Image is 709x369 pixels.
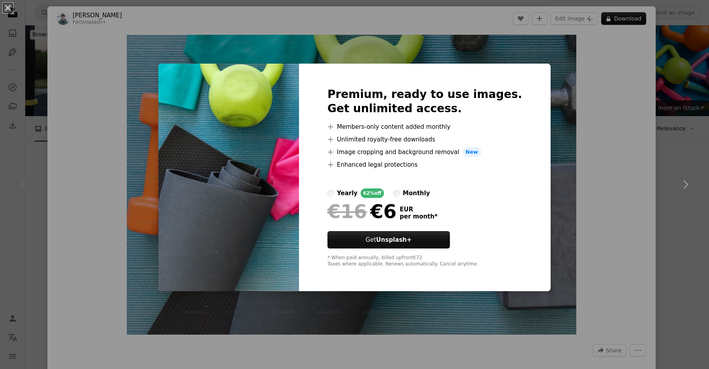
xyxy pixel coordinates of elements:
[361,188,384,198] div: 62% off
[403,188,430,198] div: monthly
[327,201,397,222] div: €6
[376,236,412,243] strong: Unsplash+
[327,122,522,132] li: Members-only content added monthly
[393,190,400,196] input: monthly
[337,188,357,198] div: yearly
[158,64,299,291] img: premium_photo-1664536967999-f75d4f4b95fb
[400,206,438,213] span: EUR
[327,231,450,249] button: GetUnsplash+
[327,87,522,116] h2: Premium, ready to use images. Get unlimited access.
[327,147,522,157] li: Image cropping and background removal
[327,135,522,144] li: Unlimited royalty-free downloads
[463,147,481,157] span: New
[327,190,334,196] input: yearly62%off
[400,213,438,220] span: per month *
[327,160,522,169] li: Enhanced legal protections
[327,255,522,267] div: * When paid annually, billed upfront €72 Taxes where applicable. Renews automatically. Cancel any...
[327,201,367,222] span: €16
